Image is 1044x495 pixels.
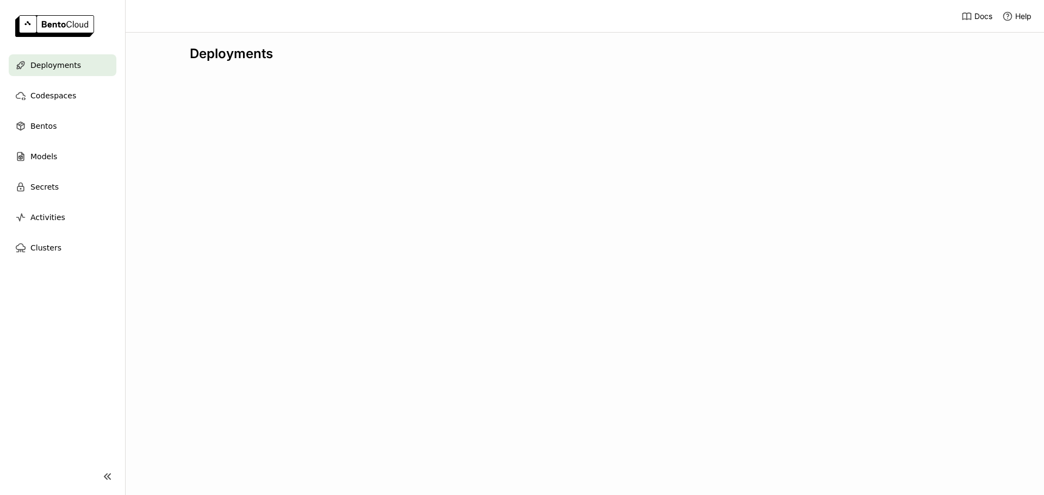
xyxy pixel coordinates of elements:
[190,46,979,62] div: Deployments
[974,11,992,21] span: Docs
[30,211,65,224] span: Activities
[1002,11,1031,22] div: Help
[9,237,116,259] a: Clusters
[9,176,116,198] a: Secrets
[1015,11,1031,21] span: Help
[30,180,59,193] span: Secrets
[30,241,61,254] span: Clusters
[30,150,57,163] span: Models
[9,206,116,228] a: Activities
[9,146,116,167] a: Models
[9,115,116,137] a: Bentos
[30,59,81,72] span: Deployments
[15,15,94,37] img: logo
[30,120,57,133] span: Bentos
[961,11,992,22] a: Docs
[30,89,76,102] span: Codespaces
